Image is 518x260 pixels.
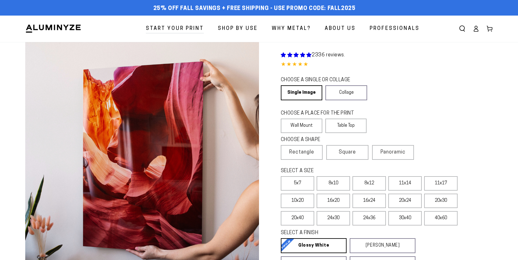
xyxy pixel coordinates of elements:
span: 25% off FALL Savings + Free Shipping - Use Promo Code: FALL2025 [153,5,356,12]
label: 40x60 [424,211,458,225]
legend: SELECT A SIZE [281,168,405,175]
legend: CHOOSE A SHAPE [281,136,362,144]
label: 20x24 [388,194,422,208]
span: Professionals [370,24,420,33]
span: Shop By Use [218,24,258,33]
a: [PERSON_NAME] [350,238,415,253]
legend: CHOOSE A PLACE FOR THE PRINT [281,110,361,117]
legend: CHOOSE A SINGLE OR COLLAGE [281,77,361,84]
span: Why Metal? [272,24,311,33]
label: 20x40 [281,211,314,225]
a: Collage [325,85,367,100]
label: 11x17 [424,176,458,191]
label: 16x24 [353,194,386,208]
label: 20x30 [424,194,458,208]
label: 24x30 [317,211,350,225]
a: Professionals [365,21,424,37]
label: 30x40 [388,211,422,225]
label: Table Top [325,119,367,133]
summary: Search our site [455,22,469,35]
span: About Us [325,24,356,33]
legend: SELECT A FINISH [281,229,400,237]
img: Aluminyze [25,24,81,33]
span: Start Your Print [146,24,204,33]
label: 8x10 [317,176,350,191]
a: Glossy White [281,238,347,253]
a: Why Metal? [267,21,315,37]
a: Shop By Use [213,21,262,37]
label: 24x36 [353,211,386,225]
label: 5x7 [281,176,314,191]
span: Panoramic [381,150,405,155]
a: Single Image [281,85,322,100]
a: About Us [320,21,360,37]
label: 10x20 [281,194,314,208]
label: 16x20 [317,194,350,208]
label: 8x12 [353,176,386,191]
label: 11x14 [388,176,422,191]
span: Square [339,149,356,156]
a: Start Your Print [141,21,209,37]
div: 4.85 out of 5.0 stars [281,60,493,69]
span: Rectangle [289,149,314,156]
label: Wall Mount [281,119,322,133]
